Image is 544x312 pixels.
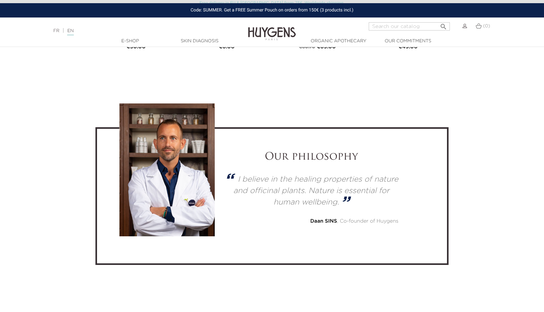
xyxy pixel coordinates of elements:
[369,22,450,31] input: Search
[50,27,222,35] div: |
[438,20,449,29] button: 
[98,38,162,45] a: E-Shop
[248,17,296,41] img: Huygens
[53,29,59,33] a: FR
[224,218,398,225] div: , Co-founder of Huygens
[224,151,398,163] h2: Our philosophy
[168,38,231,45] a: Skin Diagnosis
[219,45,235,50] span: €6.00
[67,29,73,35] a: EN
[310,219,337,224] strong: Daan SINS
[299,45,315,49] span: €80.70
[119,103,215,236] img: Daans SINS
[233,176,398,206] p: I believe in the healing properties of nature and officinal plants. Nature is essential for human...
[307,38,370,45] a: Organic Apothecary
[398,45,417,50] span: €49.00
[483,24,490,28] span: (0)
[440,21,447,29] i: 
[317,45,336,50] span: €65.00
[126,45,145,50] span: €30.00
[376,38,440,45] a: Our commitments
